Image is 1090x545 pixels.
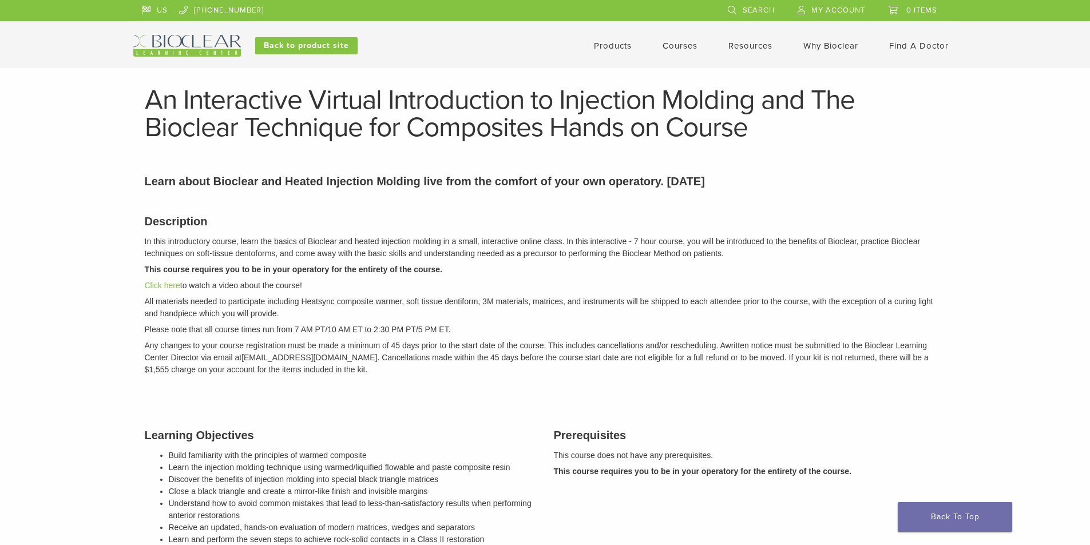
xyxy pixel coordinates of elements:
a: Click here [145,281,180,290]
a: Back to product site [255,37,358,54]
h3: Learning Objectives [145,427,537,444]
h3: Description [145,213,946,230]
li: Understand how to avoid common mistakes that lead to less-than-satisfactory results when performi... [169,498,537,522]
a: Find A Doctor [889,41,949,51]
li: Receive an updated, hands-on evaluation of modern matrices, wedges and separators [169,522,537,534]
a: Resources [728,41,772,51]
p: In this introductory course, learn the basics of Bioclear and heated injection molding in a small... [145,236,946,260]
p: This course does not have any prerequisites. [554,449,946,462]
p: to watch a video about the course! [145,280,946,292]
li: Build familiarity with the principles of warmed composite [169,449,537,462]
p: Please note that all course times run from 7 AM PT/10 AM ET to 2:30 PM PT/5 PM ET. [145,324,946,336]
p: All materials needed to participate including Heatsync composite warmer, soft tissue dentiform, 3... [145,296,946,320]
span: My Account [811,6,865,15]
strong: This course requires you to be in your operatory for the entirety of the course. [145,265,442,274]
a: Products [594,41,632,51]
img: Bioclear [133,35,241,57]
li: Discover the benefits of injection molding into special black triangle matrices [169,474,537,486]
em: written notice must be submitted to the Bioclear Learning Center Director via email at [EMAIL_ADD... [145,341,929,374]
p: Learn about Bioclear and Heated Injection Molding live from the comfort of your own operatory. [D... [145,173,946,190]
h3: Prerequisites [554,427,946,444]
a: Back To Top [898,502,1012,532]
h1: An Interactive Virtual Introduction to Injection Molding and The Bioclear Technique for Composite... [145,86,946,141]
a: Why Bioclear [803,41,858,51]
a: Courses [663,41,697,51]
li: Close a black triangle and create a mirror-like finish and invisible margins [169,486,537,498]
span: Any changes to your course registration must be made a minimum of 45 days prior to the start date... [145,341,726,350]
strong: This course requires you to be in your operatory for the entirety of the course. [554,467,851,476]
span: 0 items [906,6,937,15]
span: Search [743,6,775,15]
li: Learn the injection molding technique using warmed/liquified flowable and paste composite resin [169,462,537,474]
